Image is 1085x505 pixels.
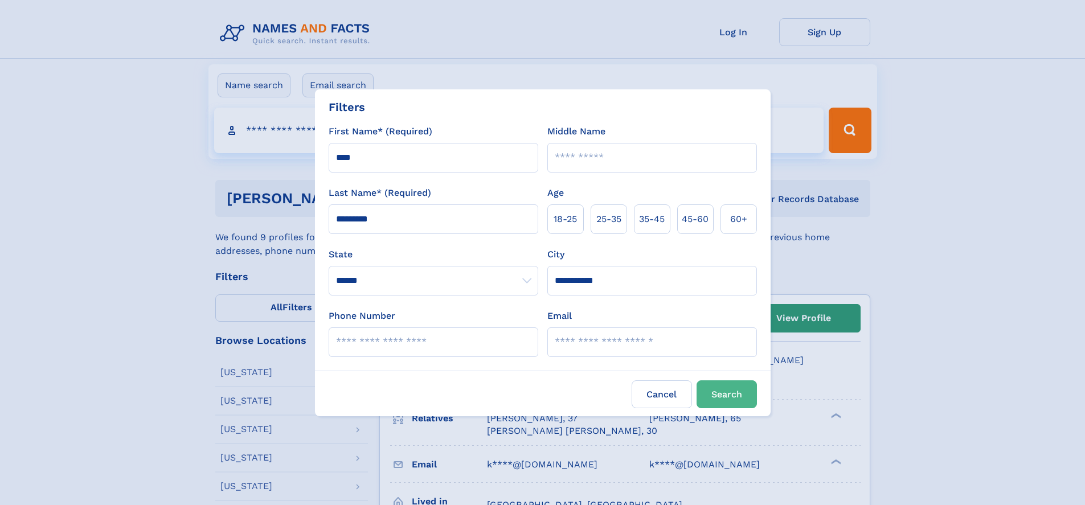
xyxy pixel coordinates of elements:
[730,212,747,226] span: 60+
[329,248,538,261] label: State
[697,380,757,408] button: Search
[329,186,431,200] label: Last Name* (Required)
[682,212,709,226] span: 45‑60
[329,125,432,138] label: First Name* (Required)
[547,248,564,261] label: City
[632,380,692,408] label: Cancel
[547,309,572,323] label: Email
[547,125,605,138] label: Middle Name
[554,212,577,226] span: 18‑25
[596,212,621,226] span: 25‑35
[639,212,665,226] span: 35‑45
[547,186,564,200] label: Age
[329,309,395,323] label: Phone Number
[329,98,365,116] div: Filters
